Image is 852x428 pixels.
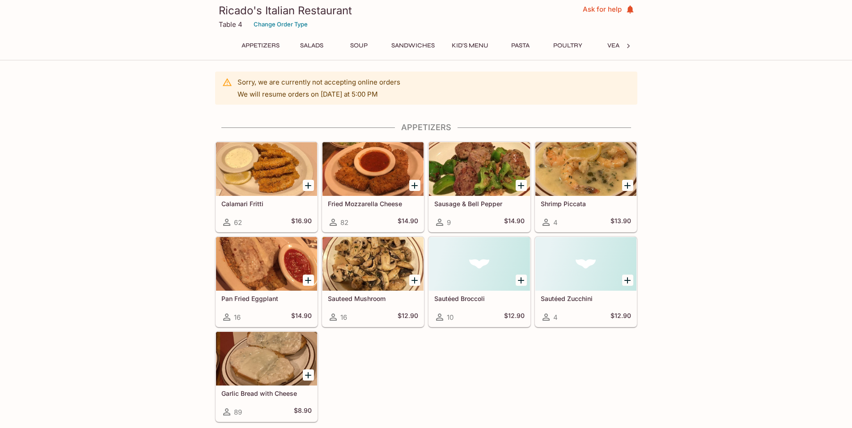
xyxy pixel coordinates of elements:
[398,312,418,322] h5: $12.90
[219,4,582,17] h3: Ricado's Italian Restaurant
[541,200,631,208] h5: Shrimp Piccata
[610,312,631,322] h5: $12.90
[595,39,636,52] button: Veal
[535,237,636,291] div: Sautéed Zucchini
[221,390,312,397] h5: Garlic Bread with Cheese
[322,142,424,232] a: Fried Mozzarella Cheese82$14.90
[447,39,493,52] button: Kid's Menu
[221,295,312,302] h5: Pan Fried Eggplant
[292,39,332,52] button: Salads
[429,142,530,196] div: Sausage & Bell Pepper
[303,275,314,286] button: Add Pan Fried Eggplant
[447,218,451,227] span: 9
[237,90,400,98] p: We will resume orders on [DATE] at 5:00 PM
[428,237,530,327] a: Sautéed Broccoli10$12.90
[622,180,633,191] button: Add Shrimp Piccata
[234,408,242,416] span: 89
[516,275,527,286] button: Add Sautéed Broccoli
[216,331,318,422] a: Garlic Bread with Cheese89$8.90
[340,218,348,227] span: 82
[553,313,558,322] span: 4
[221,200,312,208] h5: Calamari Fritti
[340,313,347,322] span: 16
[434,295,525,302] h5: Sautéed Broccoli
[237,78,400,86] p: Sorry, we are currently not accepting online orders
[541,295,631,302] h5: Sautéed Zucchini
[386,39,440,52] button: Sandwiches
[234,218,242,227] span: 62
[291,217,312,228] h5: $16.90
[328,200,418,208] h5: Fried Mozzarella Cheese
[216,237,317,291] div: Pan Fried Eggplant
[303,180,314,191] button: Add Calamari Fritti
[219,20,242,29] p: Table 4
[610,217,631,228] h5: $13.90
[535,237,637,327] a: Sautéed Zucchini4$12.90
[322,237,424,327] a: Sauteed Mushroom16$12.90
[535,142,636,196] div: Shrimp Piccata
[516,180,527,191] button: Add Sausage & Bell Pepper
[216,332,317,386] div: Garlic Bread with Cheese
[234,313,241,322] span: 16
[250,17,312,31] button: Change Order Type
[216,237,318,327] a: Pan Fried Eggplant16$14.90
[303,369,314,381] button: Add Garlic Bread with Cheese
[291,312,312,322] h5: $14.90
[429,237,530,291] div: Sautéed Broccoli
[504,217,525,228] h5: $14.90
[237,39,284,52] button: Appetizers
[409,180,420,191] button: Add Fried Mozzarella Cheese
[398,217,418,228] h5: $14.90
[216,142,318,232] a: Calamari Fritti62$16.90
[409,275,420,286] button: Add Sauteed Mushroom
[322,142,424,196] div: Fried Mozzarella Cheese
[294,407,312,417] h5: $8.90
[553,218,558,227] span: 4
[215,123,637,132] h4: Appetizers
[535,142,637,232] a: Shrimp Piccata4$13.90
[322,237,424,291] div: Sauteed Mushroom
[216,142,317,196] div: Calamari Fritti
[328,295,418,302] h5: Sauteed Mushroom
[428,142,530,232] a: Sausage & Bell Pepper9$14.90
[500,39,541,52] button: Pasta
[504,312,525,322] h5: $12.90
[434,200,525,208] h5: Sausage & Bell Pepper
[447,313,454,322] span: 10
[622,275,633,286] button: Add Sautéed Zucchini
[548,39,588,52] button: Poultry
[339,39,379,52] button: Soup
